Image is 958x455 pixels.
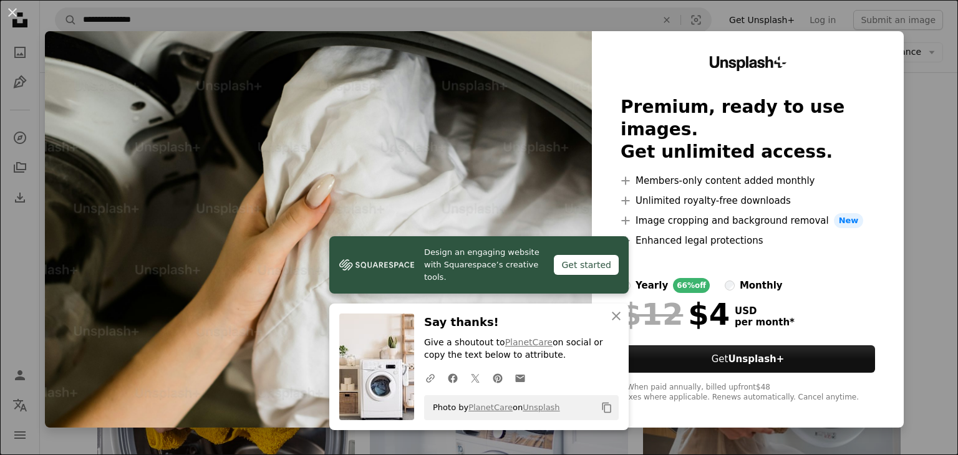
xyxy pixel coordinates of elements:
span: Photo by on [427,398,560,418]
h3: Say thanks! [424,314,619,332]
a: Share over email [509,365,531,390]
input: monthly [725,280,735,290]
a: Share on Pinterest [486,365,509,390]
span: New [834,213,864,228]
li: Image cropping and background removal [621,213,875,228]
li: Unlimited royalty-free downloads [621,193,875,208]
h2: Premium, ready to use images. Get unlimited access. [621,96,875,163]
li: Enhanced legal protections [621,233,875,248]
a: Design an engaging website with Squarespace’s creative tools.Get started [329,236,629,294]
button: GetUnsplash+ [621,345,875,373]
a: Share on Facebook [442,365,464,390]
a: PlanetCare [468,403,513,412]
div: yearly [636,278,668,293]
strong: Unsplash+ [728,353,784,365]
span: USD [735,305,795,317]
div: 66% off [673,278,710,293]
span: Design an engaging website with Squarespace’s creative tools. [424,246,544,284]
div: monthly [740,278,783,293]
button: Copy to clipboard [596,397,617,418]
span: $12 [621,298,683,330]
p: Give a shoutout to on social or copy the text below to attribute. [424,337,619,362]
a: Unsplash [523,403,559,412]
a: Share on Twitter [464,365,486,390]
a: PlanetCare [505,337,553,347]
span: per month * [735,317,795,328]
img: file-1606177908946-d1eed1cbe4f5image [339,256,414,274]
div: * When paid annually, billed upfront $48 Taxes where applicable. Renews automatically. Cancel any... [621,383,875,403]
div: Get started [554,255,619,275]
div: $4 [621,298,730,330]
li: Members-only content added monthly [621,173,875,188]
